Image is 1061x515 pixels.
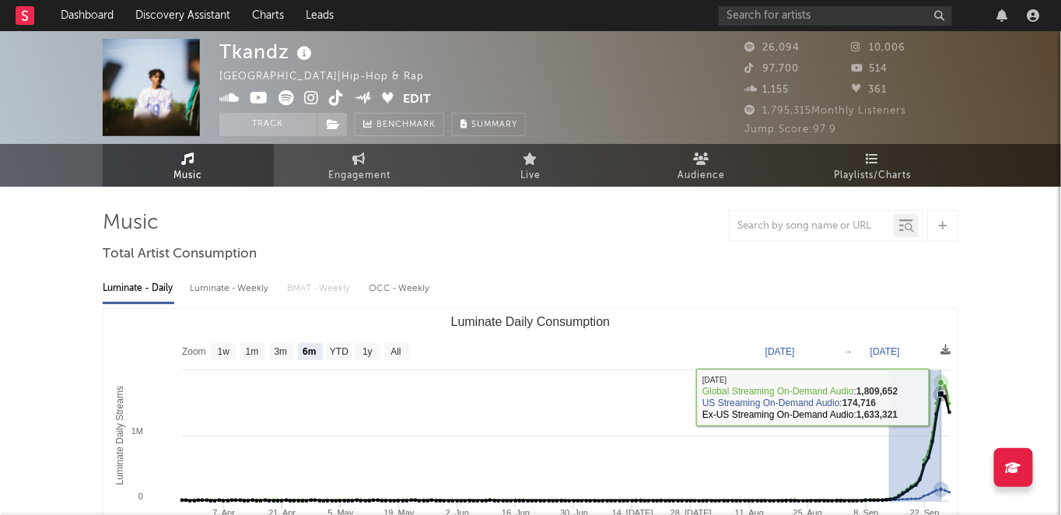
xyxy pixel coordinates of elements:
[174,166,203,185] span: Music
[787,144,958,187] a: Playlists/Charts
[744,85,789,95] span: 1,155
[369,275,431,302] div: OCC - Weekly
[330,347,348,358] text: YTD
[103,245,257,264] span: Total Artist Consumption
[744,124,836,135] span: Jump Score: 97.9
[275,347,288,358] text: 3m
[445,144,616,187] a: Live
[138,492,143,501] text: 0
[404,90,432,110] button: Edit
[852,43,906,53] span: 10,006
[219,39,316,65] div: Tkandz
[852,85,888,95] span: 361
[520,166,541,185] span: Live
[103,275,174,302] div: Luminate - Daily
[616,144,787,187] a: Audience
[452,113,526,136] button: Summary
[355,113,444,136] a: Benchmark
[870,346,900,357] text: [DATE]
[678,166,726,185] span: Audience
[131,426,143,436] text: 1M
[744,106,906,116] span: 1,795,315 Monthly Listeners
[328,166,390,185] span: Engagement
[451,315,611,328] text: Luminate Daily Consumption
[190,275,271,302] div: Luminate - Weekly
[219,68,442,86] div: [GEOGRAPHIC_DATA] | Hip-hop & Rap
[103,144,274,187] a: Music
[219,113,317,136] button: Track
[274,144,445,187] a: Engagement
[765,346,795,357] text: [DATE]
[246,347,259,358] text: 1m
[362,347,373,358] text: 1y
[730,220,894,233] input: Search by song name or URL
[719,6,952,26] input: Search for artists
[376,116,436,135] span: Benchmark
[114,386,125,485] text: Luminate Daily Streams
[744,64,799,74] span: 97,700
[844,346,853,357] text: →
[182,347,206,358] text: Zoom
[852,64,888,74] span: 514
[835,166,912,185] span: Playlists/Charts
[471,121,517,129] span: Summary
[744,43,800,53] span: 26,094
[390,347,401,358] text: All
[303,347,316,358] text: 6m
[218,347,230,358] text: 1w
